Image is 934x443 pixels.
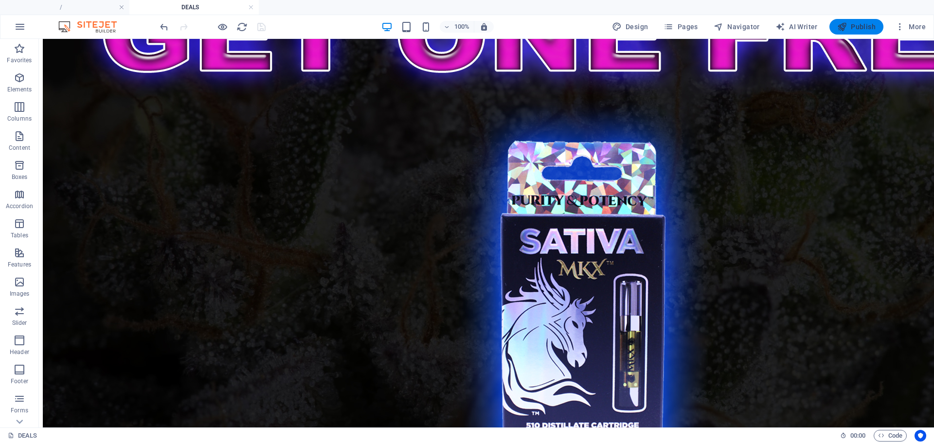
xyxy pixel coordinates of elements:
[7,86,32,93] p: Elements
[714,22,760,32] span: Navigator
[878,430,902,442] span: Code
[612,22,648,32] span: Design
[454,21,470,33] h6: 100%
[7,115,32,123] p: Columns
[840,430,866,442] h6: Session time
[12,319,27,327] p: Slider
[660,19,701,35] button: Pages
[56,21,129,33] img: Editor Logo
[850,430,865,442] span: 00 00
[775,22,818,32] span: AI Writer
[608,19,652,35] button: Design
[891,19,930,35] button: More
[440,21,474,33] button: 100%
[829,19,883,35] button: Publish
[874,430,907,442] button: Code
[608,19,652,35] div: Design (Ctrl+Alt+Y)
[7,56,32,64] p: Favorites
[236,21,248,33] button: reload
[772,19,822,35] button: AI Writer
[480,22,488,31] i: On resize automatically adjust zoom level to fit chosen device.
[236,21,248,33] i: Reload page
[10,290,30,298] p: Images
[129,2,259,13] h4: DEALS
[11,231,28,239] p: Tables
[664,22,698,32] span: Pages
[12,173,28,181] p: Boxes
[915,430,926,442] button: Usercentrics
[837,22,876,32] span: Publish
[8,430,37,442] a: Click to cancel selection. Double-click to open Pages
[6,202,33,210] p: Accordion
[895,22,926,32] span: More
[11,377,28,385] p: Footer
[158,21,170,33] button: undo
[9,144,30,152] p: Content
[10,348,29,356] p: Header
[11,407,28,414] p: Forms
[216,21,228,33] button: Click here to leave preview mode and continue editing
[159,21,170,33] i: Undo: Move elements (Ctrl+Z)
[857,432,859,439] span: :
[8,261,31,268] p: Features
[710,19,764,35] button: Navigator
